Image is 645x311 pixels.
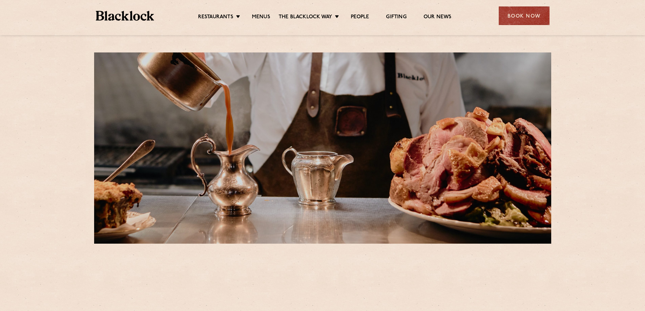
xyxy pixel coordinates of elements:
img: BL_Textured_Logo-footer-cropped.svg [96,11,154,21]
a: People [351,14,369,21]
a: Restaurants [198,14,233,21]
div: Book Now [499,6,550,25]
a: Our News [424,14,452,21]
a: The Blacklock Way [279,14,332,21]
a: Menus [252,14,270,21]
a: Gifting [386,14,406,21]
